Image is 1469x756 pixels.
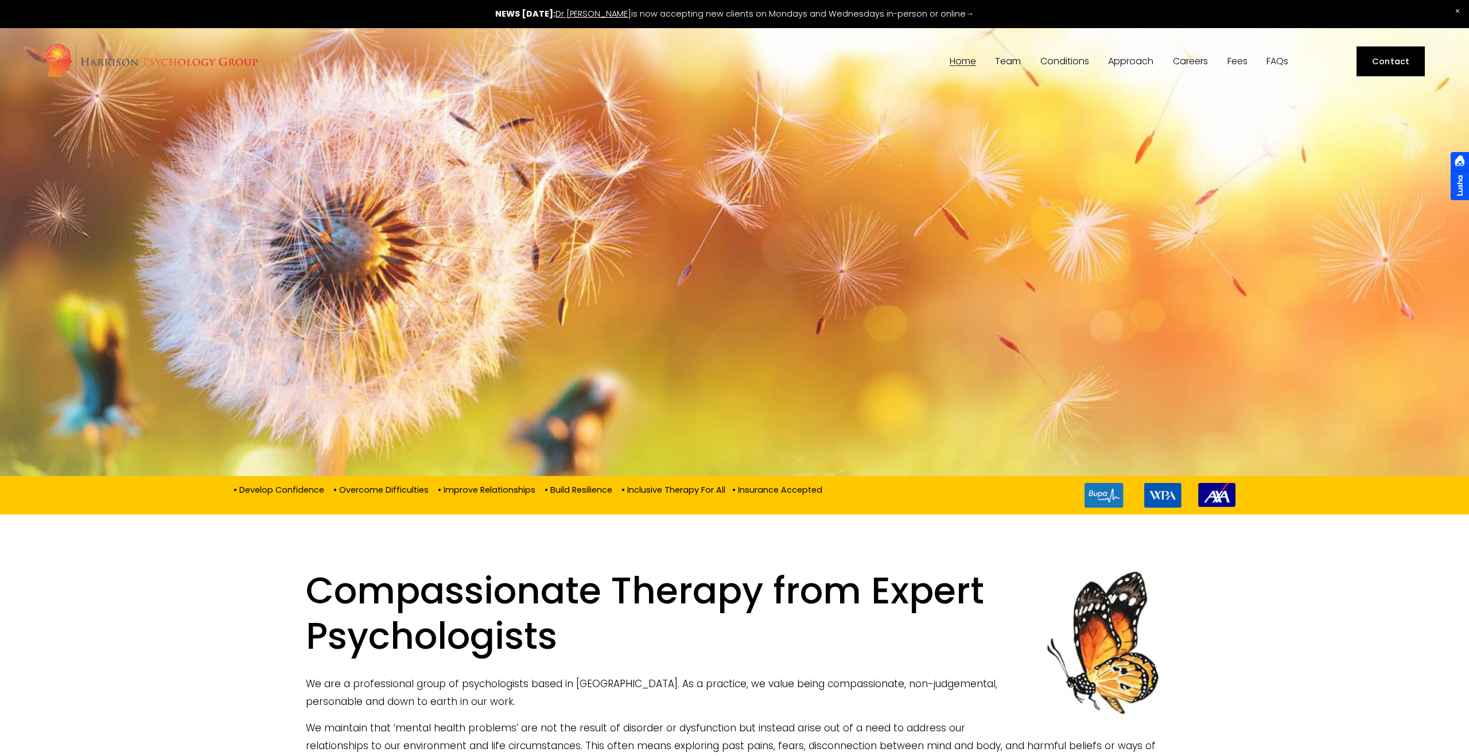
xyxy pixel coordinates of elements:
span: Conditions [1040,57,1089,66]
a: Home [950,56,976,67]
p: • Develop Confidence • Overcome Difficulties • Improve Relationships • Build Resilience • Inclusi... [234,483,822,496]
a: folder dropdown [1040,56,1089,67]
a: folder dropdown [1108,56,1153,67]
h1: Compassionate Therapy from Expert Psychologists [306,568,1163,666]
img: Harrison Psychology Group [44,43,258,80]
a: Contact [1357,46,1425,77]
p: We are a professional group of psychologists based in [GEOGRAPHIC_DATA]. As a practice, we value ... [306,675,1163,710]
span: Approach [1108,57,1153,66]
a: Fees [1227,56,1248,67]
a: Dr [PERSON_NAME] [555,8,631,20]
a: Careers [1173,56,1208,67]
span: Team [995,57,1021,66]
a: FAQs [1266,56,1288,67]
a: folder dropdown [995,56,1021,67]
